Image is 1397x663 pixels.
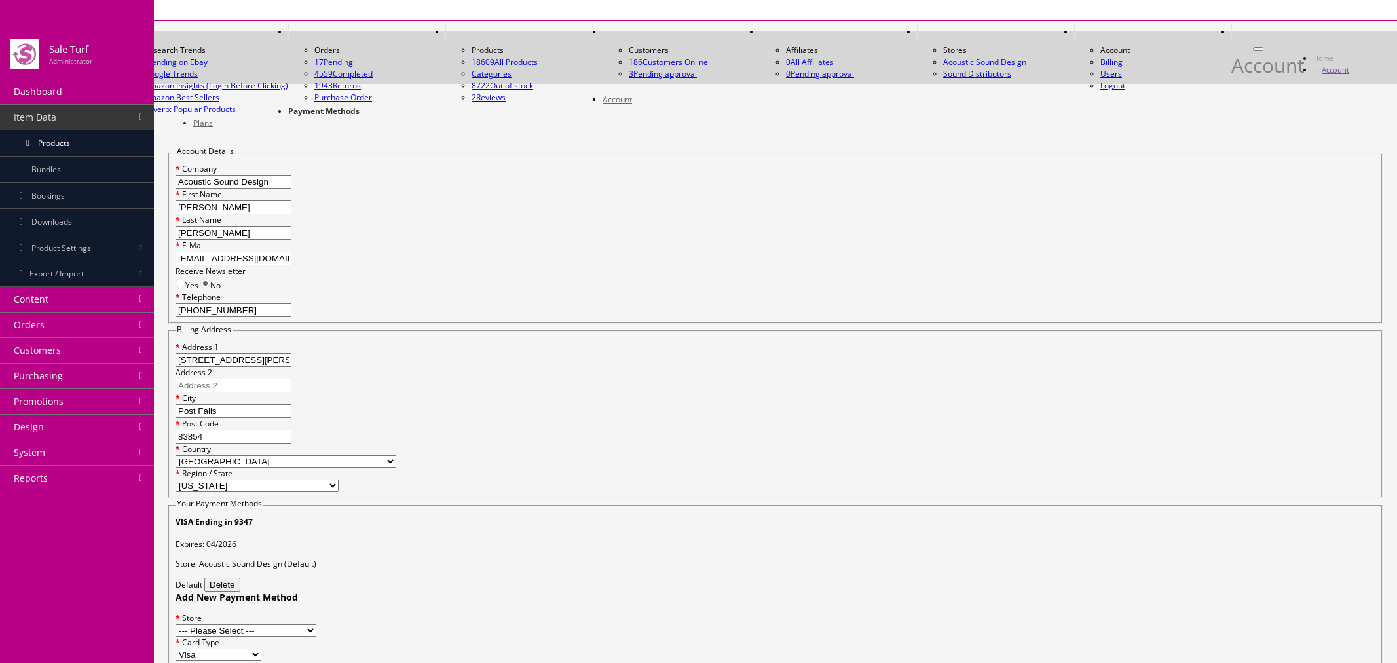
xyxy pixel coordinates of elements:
input: Company [176,175,291,189]
label: Region / State [176,468,233,479]
a: 3Pending approval [629,68,697,79]
span: 2 [472,92,476,103]
label: E-Mail [176,240,205,251]
span: Customers [14,344,61,356]
span: Bundles [31,164,61,175]
span: 1943 [314,80,333,91]
a: 4559Completed [314,68,373,79]
span: Dashboard [14,85,62,98]
h4: Sale Turf [49,43,92,55]
span: Downloads [31,216,72,227]
li: Account [1100,45,1231,56]
a: Users [1100,68,1122,79]
input: City [176,404,291,418]
span: 8722 [472,80,490,91]
span: Products [38,138,70,149]
span: Promotions [14,395,64,407]
a: Amazon Best Sellers [144,92,288,104]
a: Billing [1100,56,1123,67]
span: Bookings [31,190,65,201]
a: 186Customers Online [629,56,708,67]
a: Google Trends [144,68,288,80]
a: Plans [193,117,213,128]
span: 18609 [472,56,494,67]
li: Stores [943,45,1074,56]
a: 2Reviews [472,92,506,103]
a: 0Pending approval [786,68,854,79]
span: 186 [629,56,643,67]
span: System [14,446,45,459]
span: 0 [786,56,791,67]
h4: VISA Ending in 9347 [176,516,1375,528]
a: 18609All Products [472,56,538,67]
span: Product Settings [31,242,91,254]
a: Trending on Ebay [144,56,288,68]
a: HELP [1231,24,1253,39]
span: Purchasing [14,369,63,382]
span: Item Data [14,111,56,123]
a: 8722Out of stock [472,80,533,91]
span: 3 [629,68,633,79]
li: Customers [629,45,760,56]
label: Last Name [176,214,221,225]
span: Content [14,293,48,305]
a: Home [1313,53,1333,63]
legend: Billing Address [176,324,233,339]
span: Design [14,421,44,433]
p: Store: Acoustic Sound Design (Default) [176,558,1375,570]
button: Delete [204,578,240,592]
span: 17 [314,56,324,67]
a: Sound Distributors [943,68,1011,79]
label: First Name [176,189,222,200]
a: Purchase Order [314,92,372,103]
label: Yes [176,280,198,291]
input: No [200,278,210,288]
input: Address 1 [176,353,291,367]
label: Address 2 [176,367,212,378]
a: Reverb: Popular Products [144,104,288,115]
label: Post Code [176,418,219,429]
legend: Your Payment Methods [176,498,263,513]
p: Expires: 04/2026 [176,539,1375,550]
label: Country [176,444,211,455]
a: Categories [472,68,512,79]
span: 0 [786,68,791,79]
a: Payment Methods [288,105,360,117]
img: joshlucio05 [10,39,39,69]
label: Address 1 [176,341,219,352]
span: Orders [14,318,45,331]
a: Acoustic Sound Design [943,56,1026,67]
input: E-Mail [176,252,291,265]
a: Amazon Insights (Login Before Clicking) [144,80,288,92]
label: Company [176,163,217,174]
label: Store [176,613,202,624]
input: Yes [176,278,185,288]
a: Account [1322,65,1349,75]
small: Administrator [49,56,92,66]
input: Address 2 [176,379,291,392]
li: Orders [314,45,445,56]
span: 4559 [314,68,333,79]
a: Logout [1100,80,1125,91]
span: Default [176,579,202,590]
input: Last Name [176,226,291,240]
span: Reports [14,472,48,484]
label: No [200,280,221,291]
a: 1943Returns [314,80,361,91]
label: Telephone [176,292,221,303]
input: Telephone [176,303,291,317]
h3: Add New Payment Method [176,592,1375,603]
input: First Name [176,200,291,214]
li: Research Trends [144,45,288,56]
li: Affiliates [786,45,917,56]
label: City [176,392,196,404]
a: 0All Affiliates [786,56,834,67]
label: Receive Newsletter [176,265,246,276]
label: Card Type [176,637,219,648]
li: Products [472,45,603,56]
h1: Account [1231,60,1305,71]
a: 17Pending [314,56,445,68]
input: Post Code [176,430,291,444]
a: Account [603,94,632,105]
